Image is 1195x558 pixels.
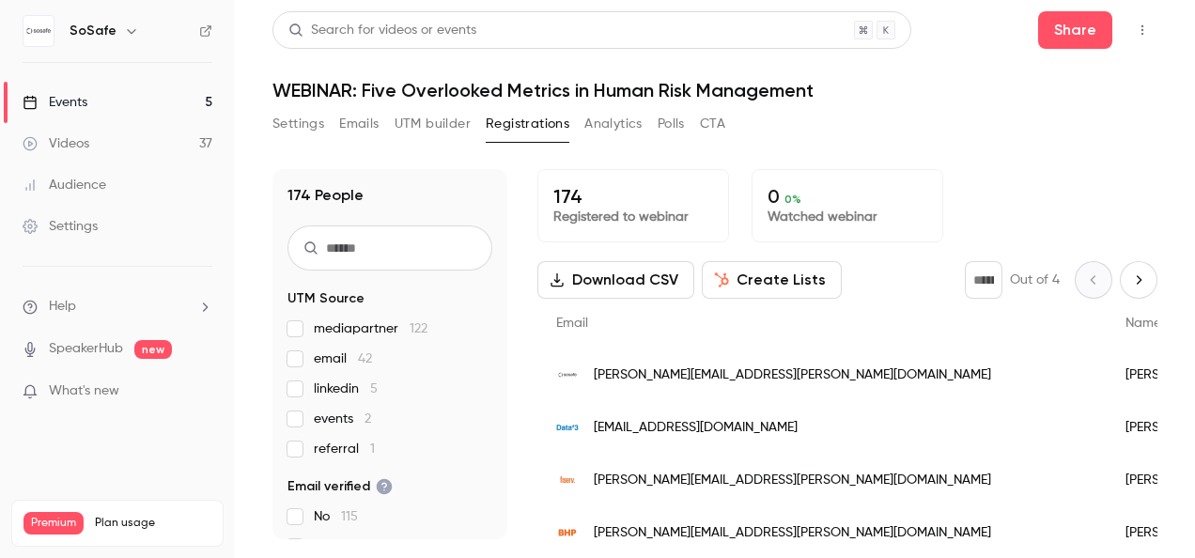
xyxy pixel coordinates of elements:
p: Registered to webinar [553,208,713,226]
span: referral [314,440,375,458]
p: Watched webinar [768,208,927,226]
img: sosafe.de [556,364,579,386]
button: Emails [339,109,379,139]
span: mediapartner [314,319,427,338]
h1: 174 People [287,184,364,207]
span: Name [1125,317,1161,330]
button: CTA [700,109,725,139]
h6: SoSafe [70,22,116,40]
button: Share [1038,11,1112,49]
button: Create Lists [702,261,842,299]
span: 122 [410,322,427,335]
span: What's new [49,381,119,401]
div: Events [23,93,87,112]
span: 2 [365,412,371,426]
button: Settings [272,109,324,139]
span: Yes [314,537,359,556]
p: Out of 4 [1010,271,1060,289]
span: Email [556,317,588,330]
span: 1 [370,442,375,456]
span: email [314,349,372,368]
img: data3.com.au [556,416,579,439]
span: 5 [370,382,378,395]
span: Email verified [287,477,393,496]
button: Next page [1120,261,1157,299]
img: fiserv.com [556,469,579,491]
p: 0 [768,185,927,208]
span: UTM Source [287,289,365,308]
span: events [314,410,371,428]
span: 42 [358,352,372,365]
span: [PERSON_NAME][EMAIL_ADDRESS][PERSON_NAME][DOMAIN_NAME] [594,365,991,385]
img: SoSafe [23,16,54,46]
img: bhp.com [556,521,579,544]
button: Download CSV [537,261,694,299]
div: Audience [23,176,106,194]
span: [PERSON_NAME][EMAIL_ADDRESS][PERSON_NAME][DOMAIN_NAME] [594,471,991,490]
div: Search for videos or events [288,21,476,40]
div: Videos [23,134,89,153]
button: Registrations [486,109,569,139]
button: Analytics [584,109,643,139]
iframe: Noticeable Trigger [190,383,212,400]
span: No [314,507,358,526]
a: SpeakerHub [49,339,123,359]
li: help-dropdown-opener [23,297,212,317]
span: 0 % [784,193,801,206]
div: Settings [23,217,98,236]
span: 115 [341,510,358,523]
span: linkedin [314,380,378,398]
button: UTM builder [395,109,471,139]
span: Help [49,297,76,317]
span: new [134,340,172,359]
p: 174 [553,185,713,208]
h1: WEBINAR: Five Overlooked Metrics in Human Risk Management [272,79,1157,101]
span: Premium [23,512,84,535]
button: Polls [658,109,685,139]
span: Plan usage [95,516,211,531]
span: [PERSON_NAME][EMAIL_ADDRESS][PERSON_NAME][DOMAIN_NAME] [594,523,991,543]
span: [EMAIL_ADDRESS][DOMAIN_NAME] [594,418,798,438]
